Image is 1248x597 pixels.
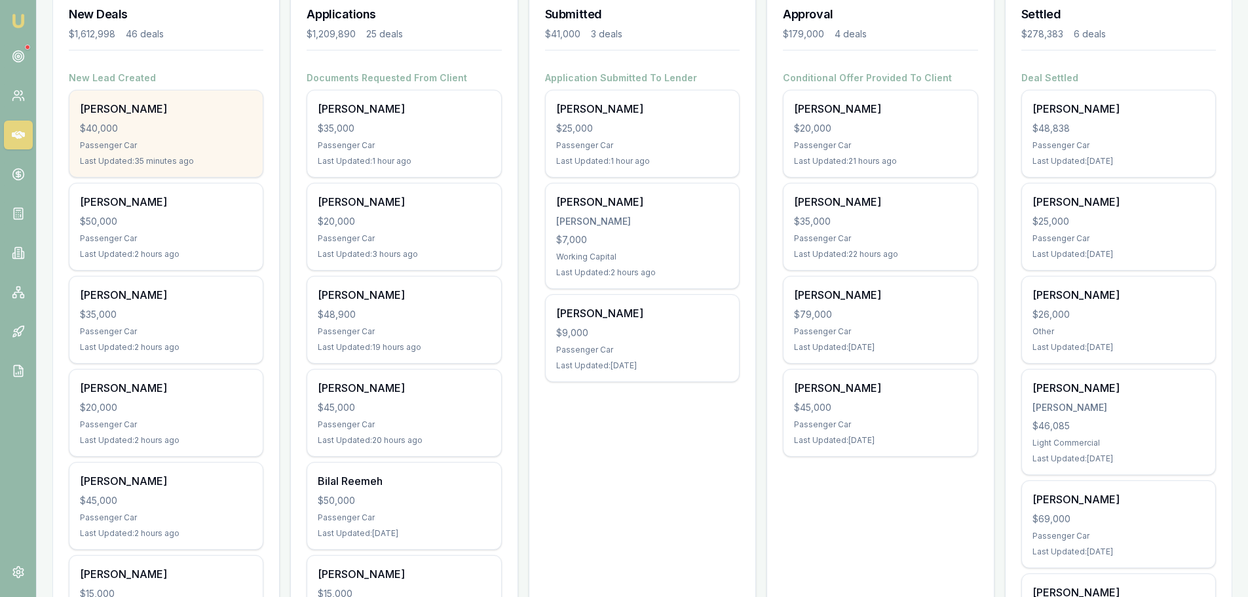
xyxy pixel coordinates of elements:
[1032,512,1205,526] div: $69,000
[318,101,490,117] div: [PERSON_NAME]
[556,122,728,135] div: $25,000
[1032,156,1205,166] div: Last Updated: [DATE]
[10,13,26,29] img: emu-icon-u.png
[318,233,490,244] div: Passenger Car
[318,473,490,489] div: Bilal Reemeh
[318,194,490,210] div: [PERSON_NAME]
[1032,438,1205,448] div: Light Commercial
[556,267,728,278] div: Last Updated: 2 hours ago
[591,28,622,41] div: 3 deals
[545,28,580,41] div: $41,000
[783,28,824,41] div: $179,000
[80,435,252,446] div: Last Updated: 2 hours ago
[794,342,966,353] div: Last Updated: [DATE]
[1032,380,1205,396] div: [PERSON_NAME]
[80,494,252,507] div: $45,000
[80,194,252,210] div: [PERSON_NAME]
[794,435,966,446] div: Last Updated: [DATE]
[556,140,728,151] div: Passenger Car
[318,435,490,446] div: Last Updated: 20 hours ago
[1032,401,1205,414] div: [PERSON_NAME]
[307,28,356,41] div: $1,209,890
[1032,215,1205,228] div: $25,000
[794,419,966,430] div: Passenger Car
[794,401,966,414] div: $45,000
[318,380,490,396] div: [PERSON_NAME]
[1032,140,1205,151] div: Passenger Car
[556,194,728,210] div: [PERSON_NAME]
[556,345,728,355] div: Passenger Car
[318,512,490,523] div: Passenger Car
[556,233,728,246] div: $7,000
[556,252,728,262] div: Working Capital
[318,249,490,260] div: Last Updated: 3 hours ago
[1032,308,1205,321] div: $26,000
[1032,342,1205,353] div: Last Updated: [DATE]
[794,215,966,228] div: $35,000
[80,473,252,489] div: [PERSON_NAME]
[80,528,252,539] div: Last Updated: 2 hours ago
[794,287,966,303] div: [PERSON_NAME]
[556,305,728,321] div: [PERSON_NAME]
[1032,233,1205,244] div: Passenger Car
[318,140,490,151] div: Passenger Car
[318,287,490,303] div: [PERSON_NAME]
[69,28,115,41] div: $1,612,998
[1032,101,1205,117] div: [PERSON_NAME]
[318,308,490,321] div: $48,900
[80,122,252,135] div: $40,000
[318,528,490,539] div: Last Updated: [DATE]
[1021,28,1063,41] div: $278,383
[1032,122,1205,135] div: $48,838
[1032,419,1205,433] div: $46,085
[1032,547,1205,557] div: Last Updated: [DATE]
[1074,28,1106,41] div: 6 deals
[318,419,490,430] div: Passenger Car
[307,5,501,24] h3: Applications
[1032,249,1205,260] div: Last Updated: [DATE]
[794,233,966,244] div: Passenger Car
[80,308,252,321] div: $35,000
[1021,71,1216,85] h4: Deal Settled
[794,380,966,396] div: [PERSON_NAME]
[318,342,490,353] div: Last Updated: 19 hours ago
[318,326,490,337] div: Passenger Car
[1032,326,1205,337] div: Other
[318,494,490,507] div: $50,000
[794,122,966,135] div: $20,000
[794,194,966,210] div: [PERSON_NAME]
[794,140,966,151] div: Passenger Car
[80,401,252,414] div: $20,000
[835,28,867,41] div: 4 deals
[318,401,490,414] div: $45,000
[556,101,728,117] div: [PERSON_NAME]
[318,122,490,135] div: $35,000
[545,5,740,24] h3: Submitted
[80,380,252,396] div: [PERSON_NAME]
[1021,5,1216,24] h3: Settled
[1032,453,1205,464] div: Last Updated: [DATE]
[307,71,501,85] h4: Documents Requested From Client
[794,308,966,321] div: $79,000
[318,156,490,166] div: Last Updated: 1 hour ago
[80,419,252,430] div: Passenger Car
[545,71,740,85] h4: Application Submitted To Lender
[80,287,252,303] div: [PERSON_NAME]
[318,566,490,582] div: [PERSON_NAME]
[80,156,252,166] div: Last Updated: 35 minutes ago
[80,249,252,260] div: Last Updated: 2 hours ago
[1032,287,1205,303] div: [PERSON_NAME]
[80,215,252,228] div: $50,000
[783,71,977,85] h4: Conditional Offer Provided To Client
[794,249,966,260] div: Last Updated: 22 hours ago
[556,215,728,228] div: [PERSON_NAME]
[1032,531,1205,541] div: Passenger Car
[80,512,252,523] div: Passenger Car
[126,28,164,41] div: 46 deals
[794,156,966,166] div: Last Updated: 21 hours ago
[80,140,252,151] div: Passenger Car
[1032,491,1205,507] div: [PERSON_NAME]
[794,101,966,117] div: [PERSON_NAME]
[69,71,263,85] h4: New Lead Created
[366,28,403,41] div: 25 deals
